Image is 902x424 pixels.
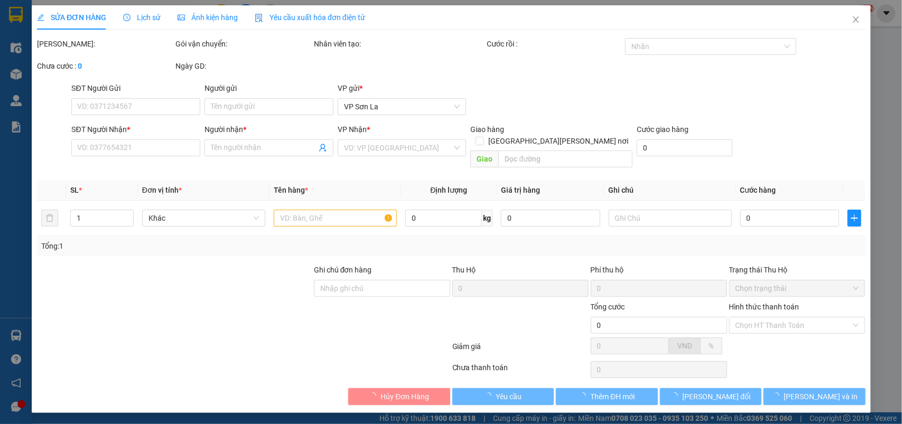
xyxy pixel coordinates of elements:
div: Phí thu hộ [590,264,727,280]
div: Chưa thanh toán [451,362,590,380]
span: loading [772,392,784,400]
button: delete [41,210,58,227]
div: Người nhận [204,124,333,135]
span: user-add [319,144,327,152]
span: Tổng cước [590,303,625,311]
span: Định lượng [430,186,467,194]
button: [PERSON_NAME] đổi [659,388,761,405]
span: loading [484,392,496,400]
button: Thêm ĐH mới [556,388,657,405]
div: Người gửi [204,82,333,94]
span: Tên hàng [274,186,308,194]
span: Đơn vị tính [142,186,182,194]
div: [PERSON_NAME]: [37,38,173,50]
span: % [708,342,713,350]
span: [GEOGRAPHIC_DATA][PERSON_NAME] nơi [484,135,633,147]
div: Cước rồi : [487,38,623,50]
button: Close [841,5,870,35]
div: Ngày GD: [175,60,312,72]
button: Yêu cầu [452,388,554,405]
span: Giao [470,150,498,167]
span: [PERSON_NAME] đổi [682,391,750,402]
span: VP Nhận [338,125,367,134]
span: Giao hàng [470,125,504,134]
th: Ghi chú [604,180,736,201]
span: Giá trị hàng [501,186,540,194]
span: kg [482,210,492,227]
input: Ghi chú đơn hàng [314,280,450,297]
b: 0 [78,62,82,70]
button: plus [848,210,861,227]
input: Ghi Chú [608,210,731,227]
span: SL [70,186,79,194]
span: Hủy Đơn Hàng [380,391,429,402]
input: Dọc đường [498,150,633,167]
div: Tổng: 1 [41,240,349,252]
div: VP gửi [338,82,467,94]
div: Giảm giá [451,341,590,359]
span: Cước hàng [740,186,776,194]
div: SĐT Người Nhận [71,124,200,135]
span: VND [677,342,692,350]
label: Cước giao hàng [637,125,689,134]
div: SĐT Người Gửi [71,82,200,94]
input: Cước giao hàng [637,139,732,156]
label: Hình thức thanh toán [729,303,799,311]
label: Ghi chú đơn hàng [314,266,372,274]
div: Nhân viên tạo: [314,38,485,50]
span: loading [671,392,682,400]
span: Thêm ĐH mới [590,391,635,402]
span: Yêu cầu [496,391,522,402]
button: Hủy Đơn Hàng [348,388,450,405]
span: VP Sơn La [344,99,460,115]
span: picture [178,14,185,21]
span: clock-circle [123,14,131,21]
div: Gói vận chuyển: [175,38,312,50]
span: Yêu cầu xuất hóa đơn điện tử [255,13,365,22]
span: Thu Hộ [452,266,476,274]
div: Chưa cước : [37,60,173,72]
span: close [851,15,860,24]
span: Ảnh kiện hàng [178,13,238,22]
span: edit [37,14,44,21]
span: loading [579,392,590,400]
span: Chọn trạng thái [735,280,859,296]
span: loading [369,392,380,400]
button: [PERSON_NAME] và In [764,388,865,405]
span: Khác [148,210,259,226]
span: [PERSON_NAME] và In [784,391,858,402]
input: VD: Bàn, Ghế [274,210,397,227]
span: plus [848,214,860,222]
span: Lịch sử [123,13,161,22]
div: Trạng thái Thu Hộ [729,264,865,276]
span: SỬA ĐƠN HÀNG [37,13,106,22]
img: icon [255,14,263,22]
